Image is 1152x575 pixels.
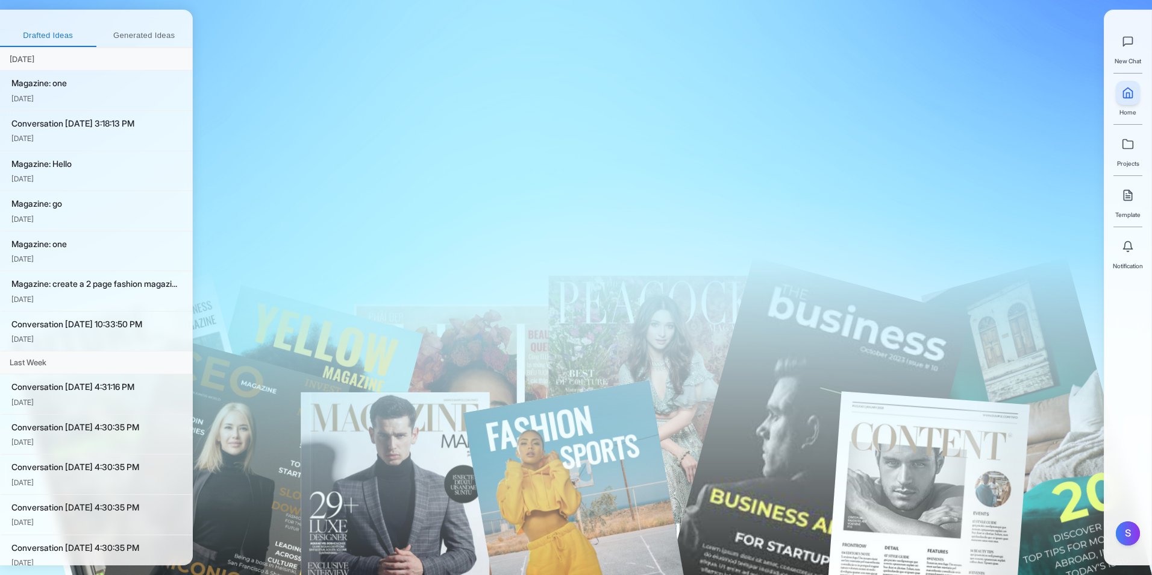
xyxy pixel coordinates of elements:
span: Projects [1117,159,1139,168]
div: [DATE] [11,294,183,305]
div: [DATE] [11,133,183,144]
div: [DATE] [11,436,183,448]
div: Conversation [DATE] 4:30:35 PM [11,501,183,514]
button: S [1116,521,1140,545]
span: Template [1115,210,1141,219]
div: Conversation [DATE] 10:33:50 PM [11,318,183,331]
div: [DATE] [11,253,183,265]
div: Conversation [DATE] 4:31:16 PM [11,380,183,394]
div: [DATE] [11,517,183,528]
div: Magazine: one [11,77,183,90]
span: New Chat [1115,56,1141,66]
div: [DATE] [11,173,183,184]
div: Magazine: create a 2 page fashion magazi... [11,277,183,291]
button: Generated Ideas [96,25,193,47]
div: Magazine: Hello [11,157,183,171]
div: [DATE] [11,333,183,345]
div: [DATE] [11,477,183,488]
span: Notification [1113,261,1143,271]
div: [DATE] [11,213,183,225]
div: Conversation [DATE] 4:30:35 PM [11,460,183,474]
div: Magazine: go [11,197,183,210]
div: [DATE] [11,93,183,104]
span: Home [1119,107,1136,117]
div: [DATE] [11,557,183,568]
div: Conversation [DATE] 4:30:35 PM [11,541,183,555]
div: Conversation [DATE] 4:30:35 PM [11,421,183,434]
div: [DATE] [11,397,183,408]
div: Conversation [DATE] 3:18:13 PM [11,117,183,130]
div: Magazine: one [11,237,183,251]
